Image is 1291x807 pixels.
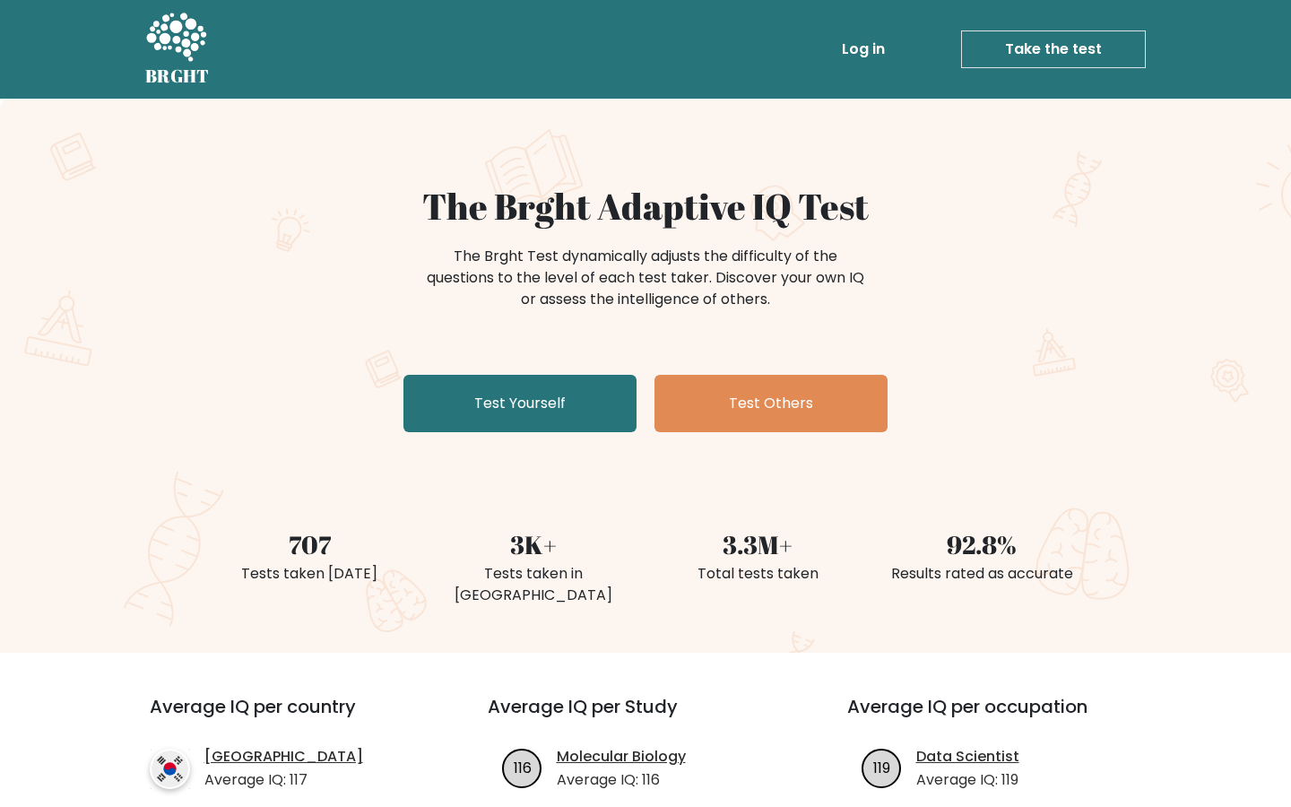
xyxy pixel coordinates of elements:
div: The Brght Test dynamically adjusts the difficulty of the questions to the level of each test take... [421,246,870,310]
a: Take the test [961,30,1146,68]
div: Results rated as accurate [880,563,1083,585]
a: [GEOGRAPHIC_DATA] [204,746,363,768]
p: Average IQ: 116 [557,769,686,791]
div: Tests taken in [GEOGRAPHIC_DATA] [432,563,635,606]
a: Data Scientist [916,746,1019,768]
h3: Average IQ per occupation [847,696,1164,739]
img: country [150,749,190,789]
h5: BRGHT [145,65,210,87]
h3: Average IQ per country [150,696,423,739]
h3: Average IQ per Study [488,696,804,739]
div: 707 [208,525,411,563]
a: BRGHT [145,7,210,91]
div: 3K+ [432,525,635,563]
text: 116 [513,757,531,777]
div: Total tests taken [656,563,859,585]
a: Test Others [654,375,888,432]
p: Average IQ: 119 [916,769,1019,791]
div: Tests taken [DATE] [208,563,411,585]
a: Test Yourself [403,375,637,432]
a: Log in [835,31,892,67]
p: Average IQ: 117 [204,769,363,791]
text: 119 [873,757,890,777]
h1: The Brght Adaptive IQ Test [208,185,1083,228]
a: Molecular Biology [557,746,686,768]
div: 92.8% [880,525,1083,563]
div: 3.3M+ [656,525,859,563]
